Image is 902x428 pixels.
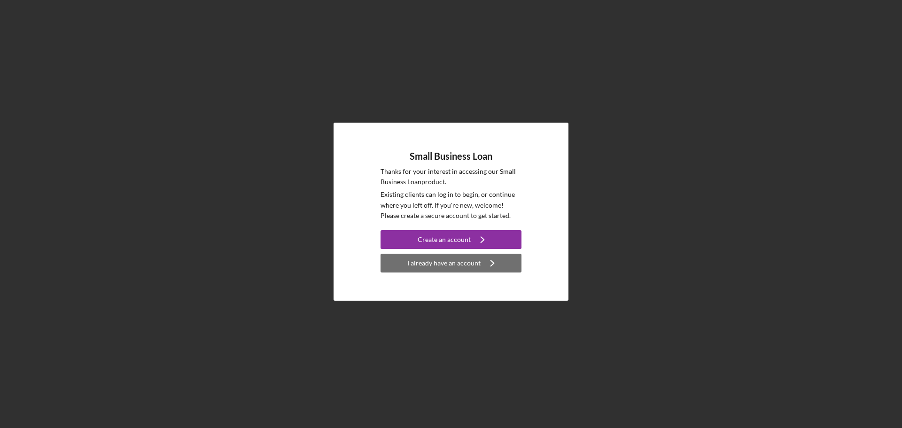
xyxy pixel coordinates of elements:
[407,254,481,272] div: I already have an account
[381,254,521,272] button: I already have an account
[381,230,521,251] a: Create an account
[381,230,521,249] button: Create an account
[410,151,492,162] h4: Small Business Loan
[381,189,521,221] p: Existing clients can log in to begin, or continue where you left off. If you're new, welcome! Ple...
[381,166,521,187] p: Thanks for your interest in accessing our Small Business Loan product.
[418,230,471,249] div: Create an account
